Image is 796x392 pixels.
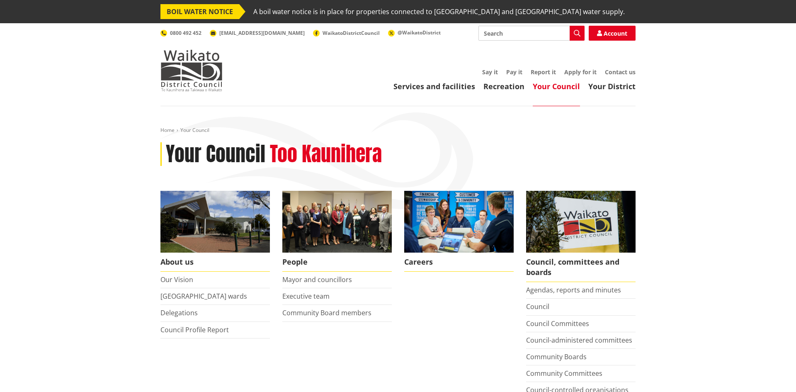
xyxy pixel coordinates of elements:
input: Search input [478,26,585,41]
a: WaikatoDistrictCouncil [313,29,380,37]
a: 0800 492 452 [160,29,201,37]
a: Your Council [533,81,580,91]
a: Report it [531,68,556,76]
a: Waikato-District-Council-sign Council, committees and boards [526,191,636,282]
a: Council [526,302,549,311]
h1: Your Council [166,142,265,166]
a: Mayor and councillors [282,275,352,284]
a: Agendas, reports and minutes [526,285,621,295]
a: Apply for it [564,68,597,76]
a: Account [589,26,636,41]
a: Council-administered committees [526,336,632,345]
a: Services and facilities [393,81,475,91]
a: 2022 Council People [282,191,392,272]
a: Executive team [282,292,330,301]
span: About us [160,253,270,272]
span: Careers [404,253,514,272]
span: A boil water notice is in place for properties connected to [GEOGRAPHIC_DATA] and [GEOGRAPHIC_DAT... [253,4,625,19]
a: Community Committees [526,369,602,378]
a: WDC Building 0015 About us [160,191,270,272]
span: People [282,253,392,272]
img: Waikato-District-Council-sign [526,191,636,253]
img: Office staff in meeting - Career page [404,191,514,253]
span: [EMAIL_ADDRESS][DOMAIN_NAME] [219,29,305,37]
a: Community Boards [526,352,587,361]
a: [EMAIL_ADDRESS][DOMAIN_NAME] [210,29,305,37]
a: Recreation [483,81,524,91]
span: Council, committees and boards [526,253,636,282]
h2: Too Kaunihera [270,142,382,166]
a: Say it [482,68,498,76]
a: Home [160,127,175,134]
span: @WaikatoDistrict [398,29,441,36]
a: Your District [588,81,636,91]
nav: breadcrumb [160,127,636,134]
a: Council Committees [526,319,589,328]
a: Delegations [160,308,198,317]
img: WDC Building 0015 [160,191,270,253]
a: Contact us [605,68,636,76]
a: Our Vision [160,275,193,284]
a: Pay it [506,68,522,76]
a: Community Board members [282,308,371,317]
span: WaikatoDistrictCouncil [323,29,380,37]
a: Careers [404,191,514,272]
span: Your Council [180,127,209,134]
img: 2022 Council [282,191,392,253]
img: Waikato District Council - Te Kaunihera aa Takiwaa o Waikato [160,50,223,91]
a: [GEOGRAPHIC_DATA] wards [160,292,247,301]
a: Council Profile Report [160,325,229,334]
span: 0800 492 452 [170,29,201,37]
a: @WaikatoDistrict [388,29,441,36]
span: BOIL WATER NOTICE [160,4,239,19]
